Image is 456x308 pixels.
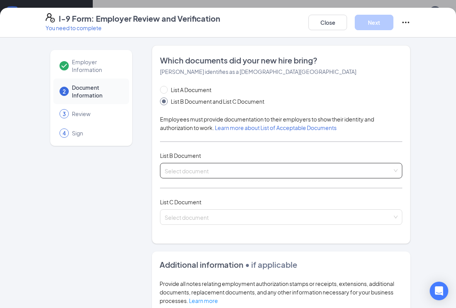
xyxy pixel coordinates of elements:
span: Document Information [72,84,121,99]
button: Next [355,15,393,30]
span: Additional information [160,260,243,269]
span: List B Document and List C Document [168,97,267,106]
span: List A Document [168,86,214,94]
span: Which documents did your new hire bring? [160,55,402,66]
span: 2 [63,87,66,95]
span: Employees must provide documentation to their employers to show their identity and authorization ... [160,116,374,131]
p: You need to complete [46,24,220,32]
span: 4 [63,129,66,137]
span: Employer Information [72,58,121,74]
h4: I-9 Form: Employer Review and Verification [59,13,220,24]
span: • if applicable [243,260,297,269]
span: [PERSON_NAME] identifies as a [DEMOGRAPHIC_DATA][GEOGRAPHIC_DATA] [160,68,356,75]
span: List C Document [160,198,201,205]
svg: Checkmark [60,61,69,70]
svg: Ellipses [401,18,410,27]
button: Close [308,15,347,30]
svg: FormI9EVerifyIcon [46,13,55,22]
div: Open Intercom Messenger [430,282,448,300]
span: Sign [72,129,121,137]
span: List B Document [160,152,201,159]
a: Learn more about List of Acceptable Documents [215,124,337,131]
span: Provide all notes relating employment authorization stamps or receipts, extensions, additional do... [160,280,394,304]
span: 3 [63,110,66,118]
a: Learn more [189,297,218,304]
span: Review [72,110,121,118]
